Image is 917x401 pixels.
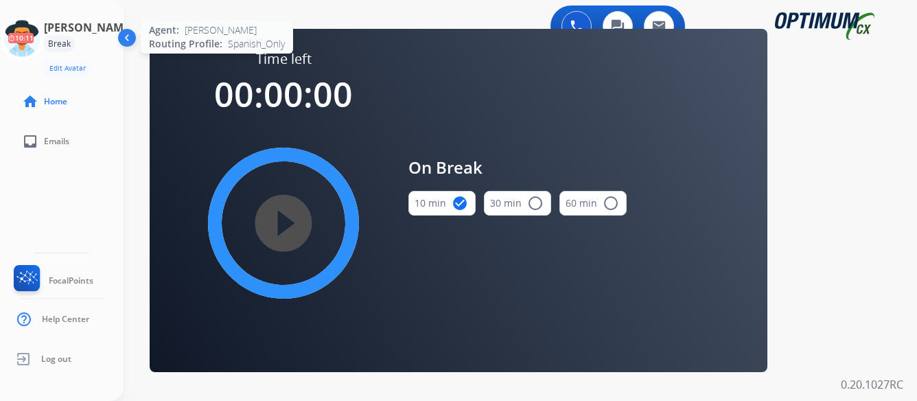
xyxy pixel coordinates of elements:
[22,93,38,110] mat-icon: home
[42,314,89,325] span: Help Center
[41,354,71,365] span: Log out
[44,36,75,52] div: Break
[256,49,312,69] span: Time left
[841,376,903,393] p: 0.20.1027RC
[228,37,285,51] span: Spanish_Only
[185,23,257,37] span: [PERSON_NAME]
[214,71,353,117] span: 00:00:00
[11,265,93,297] a: FocalPoints
[527,195,544,211] mat-icon: radio_button_unchecked
[149,37,222,51] span: Routing Profile:
[49,275,93,286] span: FocalPoints
[44,96,67,107] span: Home
[275,215,292,231] mat-icon: play_circle_filled
[484,191,551,216] button: 30 min
[44,19,133,36] h3: [PERSON_NAME]
[44,136,69,147] span: Emails
[603,195,619,211] mat-icon: radio_button_unchecked
[408,191,476,216] button: 10 min
[559,191,627,216] button: 60 min
[149,23,179,37] span: Agent:
[452,195,468,211] mat-icon: check_circle
[408,155,627,180] span: On Break
[44,60,91,76] button: Edit Avatar
[22,133,38,150] mat-icon: inbox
